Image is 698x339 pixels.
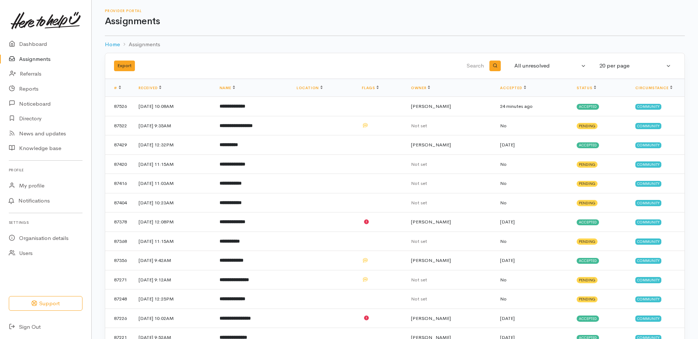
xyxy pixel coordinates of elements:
[105,193,133,212] td: 87404
[635,142,661,148] span: Community
[510,59,591,73] button: All unresolved
[514,62,580,70] div: All unresolved
[635,238,661,244] span: Community
[105,36,685,53] nav: breadcrumb
[635,200,661,206] span: Community
[577,219,599,225] span: Accepted
[114,85,121,90] a: #
[105,212,133,232] td: 87378
[577,296,598,302] span: Pending
[635,316,661,321] span: Community
[500,238,507,244] span: No
[577,277,598,283] span: Pending
[133,174,214,193] td: [DATE] 11:03AM
[635,104,661,110] span: Community
[635,296,661,302] span: Community
[105,270,133,289] td: 87271
[133,232,214,251] td: [DATE] 11:15AM
[500,277,507,283] span: No
[595,59,676,73] button: 20 per page
[500,85,526,90] a: Accepted
[411,85,430,90] a: Owner
[9,165,82,175] h6: Profile
[411,161,427,167] span: Not set
[577,316,599,321] span: Accepted
[411,123,427,129] span: Not set
[635,277,661,283] span: Community
[411,200,427,206] span: Not set
[105,40,120,49] a: Home
[635,219,661,225] span: Community
[105,9,685,13] h6: Provider Portal
[105,154,133,174] td: 87420
[411,296,427,302] span: Not set
[500,257,515,263] time: [DATE]
[577,142,599,148] span: Accepted
[577,161,598,167] span: Pending
[411,277,427,283] span: Not set
[411,142,451,148] span: [PERSON_NAME]
[500,200,507,206] span: No
[500,315,515,321] time: [DATE]
[635,258,661,264] span: Community
[635,161,661,167] span: Community
[577,181,598,187] span: Pending
[577,200,598,206] span: Pending
[133,116,214,135] td: [DATE] 9:35AM
[133,270,214,289] td: [DATE] 9:12AM
[411,315,451,321] span: [PERSON_NAME]
[105,251,133,270] td: 87356
[577,258,599,264] span: Accepted
[133,193,214,212] td: [DATE] 10:23AM
[411,238,427,244] span: Not set
[105,309,133,328] td: 87226
[133,135,214,155] td: [DATE] 12:32PM
[9,296,82,311] button: Support
[500,123,507,129] span: No
[635,181,661,187] span: Community
[635,123,661,129] span: Community
[120,40,160,49] li: Assignments
[500,180,507,186] span: No
[133,289,214,309] td: [DATE] 12:25PM
[411,257,451,263] span: [PERSON_NAME]
[500,219,515,225] time: [DATE]
[411,103,451,109] span: [PERSON_NAME]
[297,85,323,90] a: Location
[577,238,598,244] span: Pending
[114,61,135,71] button: Export
[133,97,214,116] td: [DATE] 10:08AM
[599,62,665,70] div: 20 per page
[500,103,533,109] time: 24 minutes ago
[133,154,214,174] td: [DATE] 11:15AM
[139,85,161,90] a: Received
[105,174,133,193] td: 87416
[577,104,599,110] span: Accepted
[105,135,133,155] td: 87429
[105,116,133,135] td: 87522
[500,161,507,167] span: No
[411,180,427,186] span: Not set
[500,296,507,302] span: No
[312,57,485,75] input: Search
[577,85,596,90] a: Status
[362,85,379,90] a: Flags
[411,219,451,225] span: [PERSON_NAME]
[133,251,214,270] td: [DATE] 9:42AM
[133,309,214,328] td: [DATE] 10:02AM
[577,123,598,129] span: Pending
[105,232,133,251] td: 87368
[105,16,685,27] h1: Assignments
[635,85,672,90] a: Circumstance
[105,97,133,116] td: 87526
[133,212,214,232] td: [DATE] 12:08PM
[500,142,515,148] time: [DATE]
[105,289,133,309] td: 87248
[220,85,235,90] a: Name
[9,218,82,227] h6: Settings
